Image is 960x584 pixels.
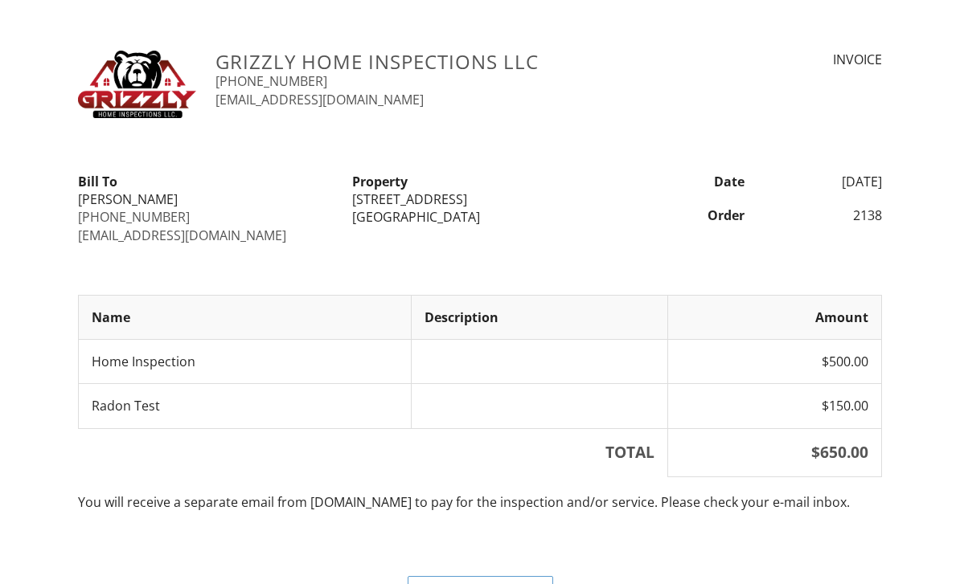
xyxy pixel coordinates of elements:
[78,190,333,208] div: [PERSON_NAME]
[352,208,607,226] div: [GEOGRAPHIC_DATA]
[215,51,676,72] h3: Grizzly Home Inspections LLC
[215,91,424,108] a: [EMAIL_ADDRESS][DOMAIN_NAME]
[668,428,882,476] th: $650.00
[617,173,755,190] div: Date
[668,340,882,384] td: $500.00
[352,173,408,190] strong: Property
[79,340,412,384] td: Home Inspection
[78,227,286,244] a: [EMAIL_ADDRESS][DOMAIN_NAME]
[352,190,607,208] div: [STREET_ADDRESS]
[215,72,327,90] a: [PHONE_NUMBER]
[668,384,882,428] td: $150.00
[754,206,892,224] div: 2138
[78,173,117,190] strong: Bill To
[617,206,755,224] div: Order
[79,428,668,476] th: TOTAL
[668,295,882,339] th: Amount
[79,295,412,339] th: Name
[695,51,882,68] div: INVOICE
[78,493,882,511] p: You will receive a separate email from [DOMAIN_NAME] to pay for the inspection and/or service. Pl...
[411,295,667,339] th: Description
[78,51,196,118] img: the_main_logo.PNG
[754,173,892,190] div: [DATE]
[78,208,190,226] a: [PHONE_NUMBER]
[79,384,412,428] td: Radon Test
